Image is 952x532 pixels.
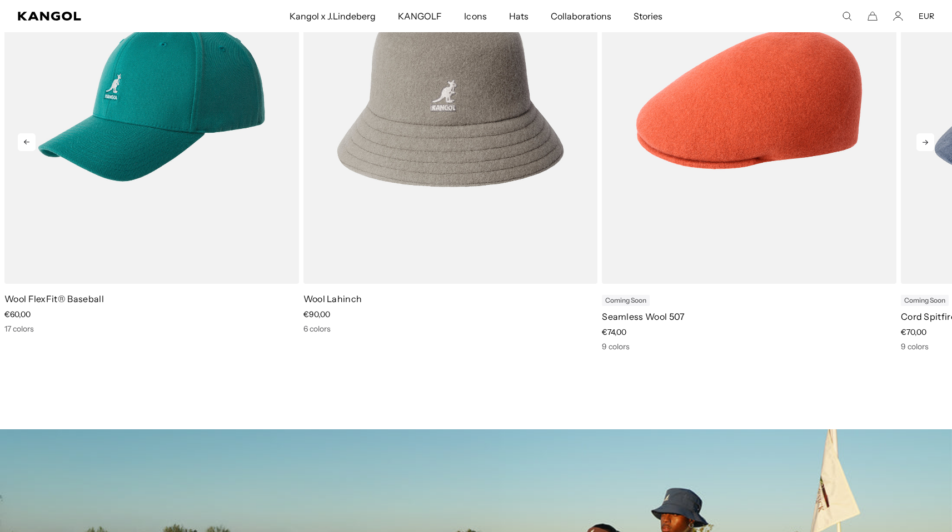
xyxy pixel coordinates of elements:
[4,324,299,334] div: 17 colors
[893,11,903,21] a: Account
[842,11,852,21] summary: Search here
[303,309,330,319] span: €90,00
[602,310,896,323] p: Seamless Wool 507
[303,293,598,305] p: Wool Lahinch
[868,11,878,21] button: Cart
[602,295,650,306] div: Coming Soon
[303,324,598,334] div: 6 colors
[4,293,299,305] p: Wool FlexFit® Baseball
[602,342,896,352] div: 9 colors
[901,327,926,337] span: €70,00
[919,11,934,21] button: EUR
[18,12,191,21] a: Kangol
[901,295,949,306] div: Coming Soon
[602,327,626,337] span: €74,00
[4,309,31,319] span: €60,00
